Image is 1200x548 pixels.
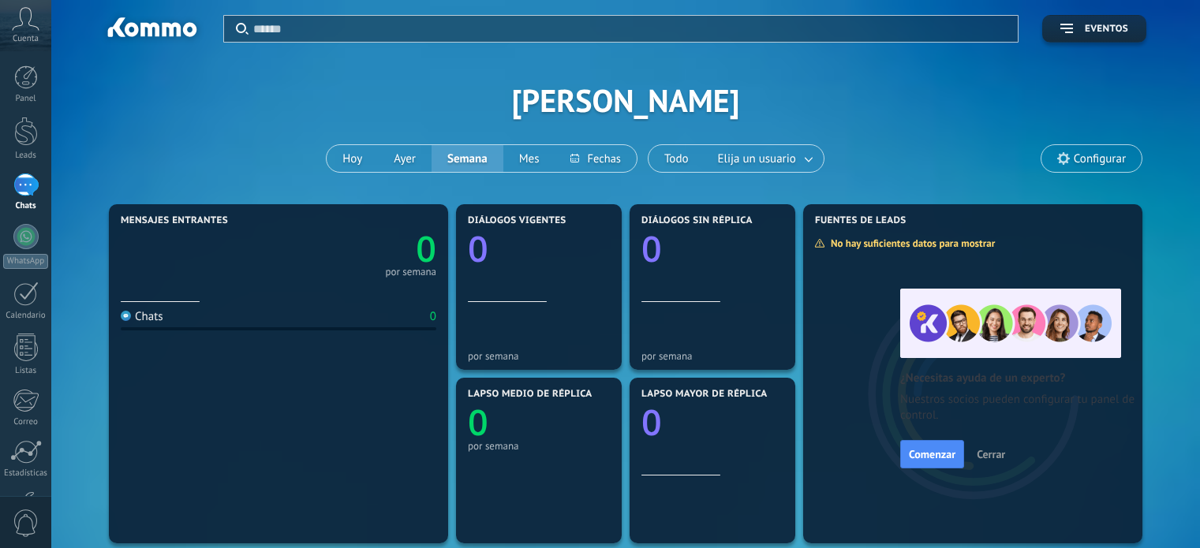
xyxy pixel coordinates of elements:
[468,215,566,226] span: Diálogos vigentes
[503,145,555,172] button: Mes
[814,237,1006,250] div: No hay suficientes datos para mostrar
[900,371,1153,386] h2: ¿Necesitas ayuda de un experto?
[649,145,705,172] button: Todo
[815,215,907,226] span: Fuentes de leads
[3,94,49,104] div: Panel
[121,309,163,324] div: Chats
[121,311,131,321] img: Chats
[641,225,662,273] text: 0
[416,225,436,273] text: 0
[715,148,799,170] span: Elija un usuario
[977,449,1005,460] span: Cerrar
[970,442,1012,466] button: Cerrar
[468,398,488,446] text: 0
[432,145,503,172] button: Semana
[909,449,955,460] span: Comenzar
[468,350,610,362] div: por semana
[430,309,436,324] div: 0
[13,34,39,44] span: Cuenta
[279,225,436,273] a: 0
[1074,152,1126,166] span: Configurar
[3,201,49,211] div: Chats
[468,225,488,273] text: 0
[705,145,824,172] button: Elija un usuario
[3,311,49,321] div: Calendario
[641,398,662,446] text: 0
[641,350,783,362] div: por semana
[1042,15,1146,43] button: Eventos
[3,366,49,376] div: Listas
[378,145,432,172] button: Ayer
[641,215,753,226] span: Diálogos sin réplica
[641,389,767,400] span: Lapso mayor de réplica
[900,440,964,468] button: Comenzar
[468,389,593,400] span: Lapso medio de réplica
[1085,24,1128,35] span: Eventos
[3,151,49,161] div: Leads
[900,392,1153,423] span: Nuestros socios pueden configurar tu panel de control.
[468,440,610,452] div: por semana
[3,468,49,479] div: Estadísticas
[121,215,228,226] span: Mensajes entrantes
[327,145,378,172] button: Hoy
[3,254,48,269] div: WhatsApp
[385,268,436,276] div: por semana
[3,417,49,427] div: Correo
